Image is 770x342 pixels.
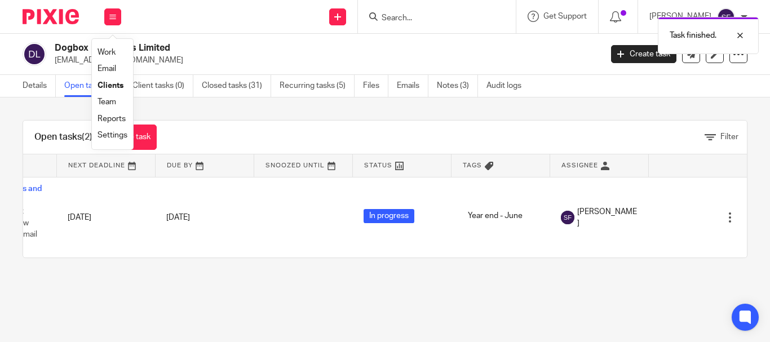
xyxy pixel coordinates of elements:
a: Work [98,48,116,56]
a: Audit logs [486,75,530,97]
a: Client tasks (0) [132,75,193,97]
a: Reports [98,115,126,123]
td: [DATE] [56,177,155,257]
a: Notes (3) [437,75,478,97]
span: [PERSON_NAME] [577,206,637,229]
span: In progress [364,209,414,223]
span: Filter [720,133,738,141]
a: Create task [611,45,676,63]
a: Closed tasks (31) [202,75,271,97]
img: svg%3E [717,8,735,26]
p: [EMAIL_ADDRESS][DOMAIN_NAME] [55,55,594,66]
span: Year end - June [462,209,528,223]
span: [DATE] [166,214,190,221]
a: Clients [98,82,123,90]
input: Search [380,14,482,24]
a: Recurring tasks (5) [280,75,355,97]
a: Settings [98,131,127,139]
h2: Dogbox Properties Limited [55,42,486,54]
a: Files [363,75,388,97]
a: Details [23,75,56,97]
a: Emails [397,75,428,97]
a: Open tasks (2) [64,75,124,97]
a: Team [98,98,116,106]
a: Email [98,65,116,73]
span: Snoozed Until [265,162,325,168]
span: (2) [82,132,92,141]
span: Status [364,162,392,168]
span: Tags [463,162,482,168]
img: svg%3E [561,211,574,224]
img: Pixie [23,9,79,24]
p: Task finished. [670,30,716,41]
h1: Open tasks [34,131,92,143]
img: svg%3E [23,42,46,66]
